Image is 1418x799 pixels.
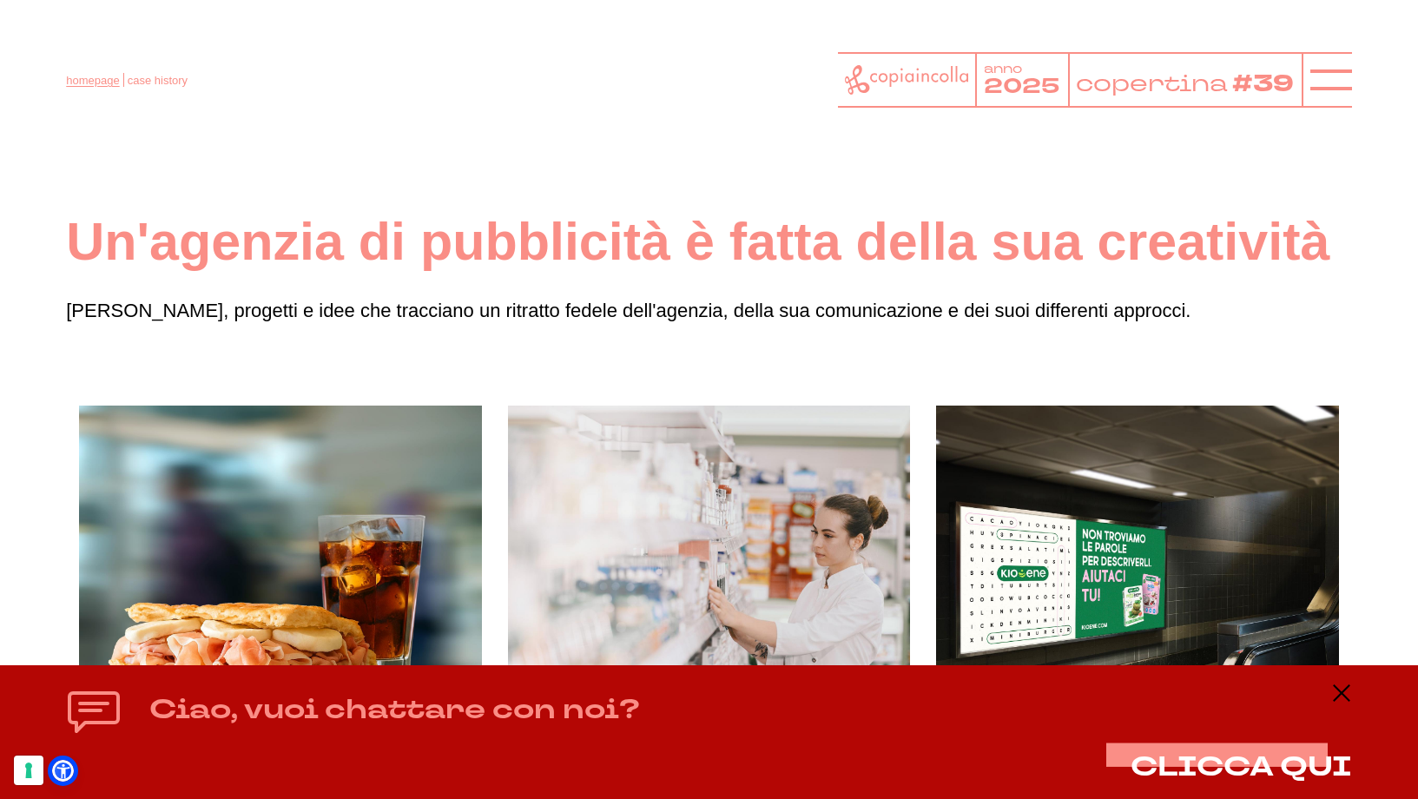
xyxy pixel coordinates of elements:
tspan: copertina [1075,68,1227,98]
tspan: 2025 [984,71,1059,101]
button: Le tue preferenze relative al consenso per le tecnologie di tracciamento [14,756,43,785]
h1: Un'agenzia di pubblicità è fatta della sua creatività [66,208,1352,274]
h4: Ciao, vuoi chattare con noi? [149,691,640,729]
a: homepage [66,74,119,87]
a: Open Accessibility Menu [52,760,74,782]
button: CLICCA QUI [1131,752,1352,782]
span: CLICCA QUI [1131,749,1352,785]
p: [PERSON_NAME], progetti e idee che tracciano un ritratto fedele dell'agenzia, della sua comunicaz... [66,295,1352,326]
tspan: anno [984,61,1022,76]
tspan: #39 [1232,68,1294,100]
span: case history [128,74,188,87]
